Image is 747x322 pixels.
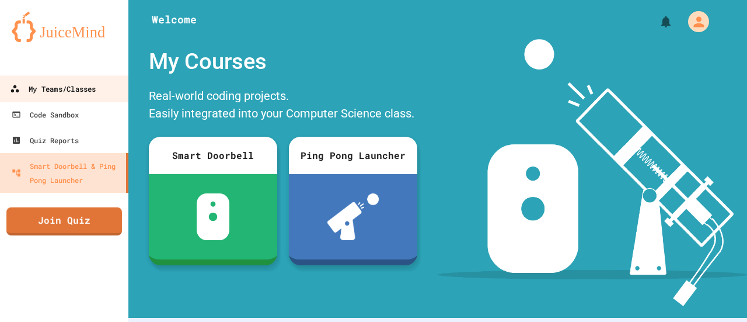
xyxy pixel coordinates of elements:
div: Smart Doorbell & Ping Pong Launcher [12,159,121,187]
div: My Courses [143,39,423,84]
div: Smart Doorbell [149,137,277,174]
a: Join Quiz [6,207,122,236]
img: banner-image-my-projects.png [438,39,747,306]
img: logo-orange.svg [12,12,117,42]
img: ppl-with-ball.png [327,193,379,240]
div: My Notifications [637,12,676,32]
div: Code Sandbox [12,108,79,122]
div: Quiz Reports [12,133,79,147]
img: sdb-white.svg [197,193,230,240]
div: Real-world coding projects. Easily integrated into your Computer Science class. [143,84,423,128]
div: My Account [676,8,712,35]
div: My Teams/Classes [10,82,96,96]
div: Ping Pong Launcher [289,137,417,174]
